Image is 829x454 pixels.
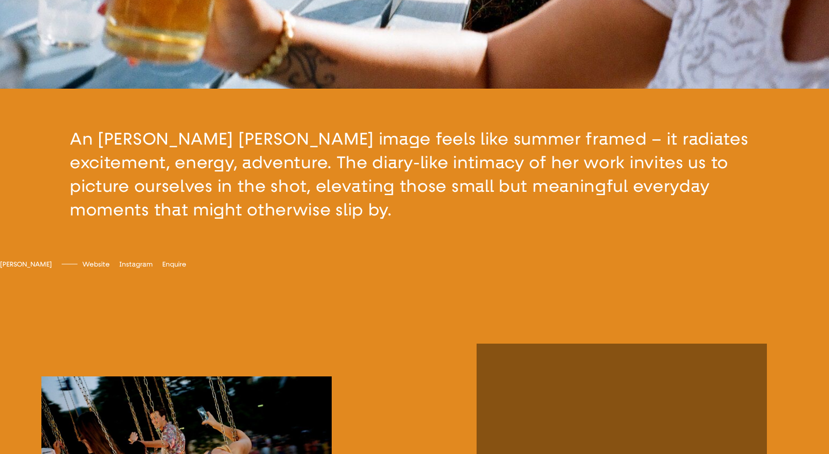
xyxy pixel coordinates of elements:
[162,260,186,268] a: Enquire[EMAIL_ADDRESS][DOMAIN_NAME]
[119,260,153,268] span: Instagram
[119,260,153,268] a: Instagramemilyscarlettromain
[82,260,110,268] a: Website[DOMAIN_NAME]
[162,260,186,268] span: Enquire
[82,260,110,268] span: Website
